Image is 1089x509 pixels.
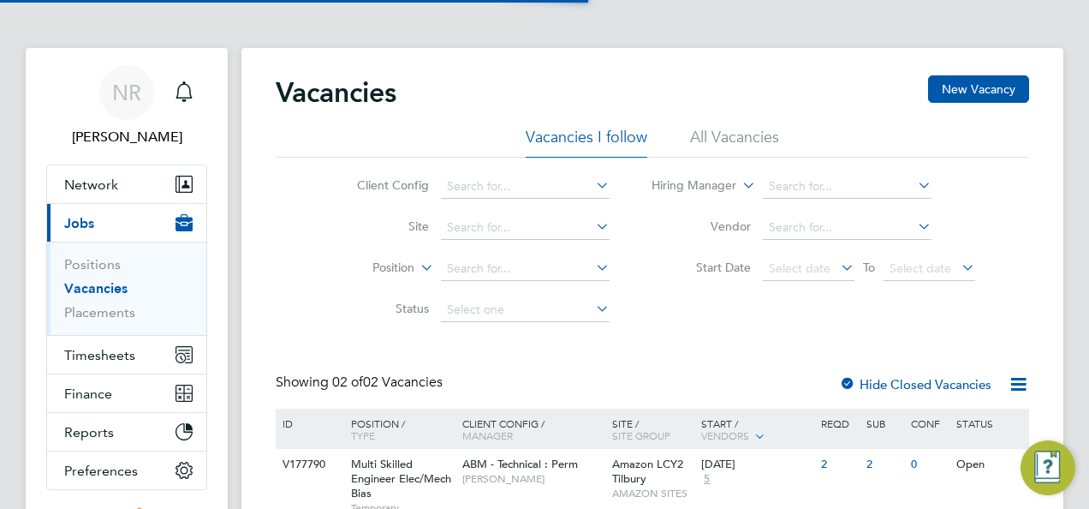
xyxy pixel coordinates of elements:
[763,175,931,199] input: Search for...
[890,260,951,276] span: Select date
[526,127,647,158] li: Vacancies I follow
[701,458,812,472] div: [DATE]
[907,449,951,481] div: 0
[64,280,128,296] a: Vacancies
[763,216,931,240] input: Search for...
[907,409,951,438] div: Conf
[928,75,1029,103] button: New Vacancy
[47,452,206,489] button: Preferences
[64,215,94,231] span: Jobs
[701,428,749,442] span: Vendors
[952,449,1027,481] div: Open
[462,428,513,442] span: Manager
[47,242,206,335] div: Jobs
[330,177,429,193] label: Client Config
[47,413,206,451] button: Reports
[441,175,610,199] input: Search for...
[652,219,751,234] label: Vendor
[862,449,907,481] div: 2
[64,463,138,479] span: Preferences
[47,204,206,242] button: Jobs
[441,298,610,322] input: Select one
[332,374,443,391] span: 02 Vacancies
[47,336,206,374] button: Timesheets
[441,257,610,281] input: Search for...
[278,449,338,481] div: V177790
[64,177,118,193] span: Network
[858,256,880,278] span: To
[769,260,830,276] span: Select date
[817,449,861,481] div: 2
[46,127,207,147] span: Natalie Rendell
[64,386,112,402] span: Finance
[351,428,375,442] span: Type
[276,75,396,110] h2: Vacancies
[351,457,451,500] span: Multi Skilled Engineer Elec/Mech Bias
[701,472,712,487] span: 5
[330,219,429,234] label: Site
[47,165,206,203] button: Network
[64,347,135,363] span: Timesheets
[441,216,610,240] input: Search for...
[612,428,670,442] span: Site Group
[338,409,458,450] div: Position /
[458,409,608,450] div: Client Config /
[462,457,578,471] span: ABM - Technical : Perm
[276,374,446,392] div: Showing
[608,409,698,450] div: Site /
[46,65,207,147] a: NR[PERSON_NAME]
[638,177,736,195] label: Hiring Manager
[462,472,604,486] span: [PERSON_NAME]
[47,374,206,412] button: Finance
[332,374,363,391] span: 02 of
[697,409,817,452] div: Start /
[64,304,135,320] a: Placements
[112,81,141,104] span: NR
[278,409,338,438] div: ID
[330,301,429,316] label: Status
[64,424,114,440] span: Reports
[817,409,861,438] div: Reqd
[612,487,693,500] span: AMAZON SITES
[316,260,414,277] label: Position
[862,409,907,438] div: Sub
[1021,440,1075,495] button: Engage Resource Center
[64,256,121,272] a: Positions
[652,260,751,275] label: Start Date
[839,376,991,392] label: Hide Closed Vacancies
[612,457,683,486] span: Amazon LCY2 Tilbury
[952,409,1027,438] div: Status
[690,127,779,158] li: All Vacancies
